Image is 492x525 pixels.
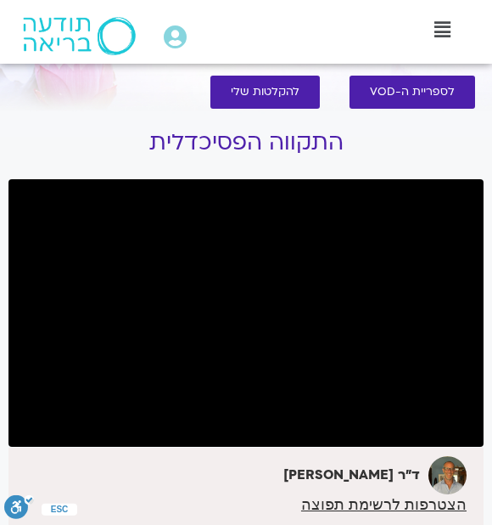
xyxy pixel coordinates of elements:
a: הצטרפות לרשימת תפוצה [301,497,467,512]
a: לספריית ה-VOD [349,76,475,109]
span: לספריית ה-VOD [370,86,455,99]
img: ד"ר עודד ארבל [428,456,467,494]
img: תודעה בריאה [23,17,136,55]
a: להקלטות שלי [210,76,320,109]
span: להקלטות שלי [231,86,299,99]
strong: ד"ר [PERSON_NAME] [283,466,420,484]
h1: התקווה הפסיכדלית [8,130,484,155]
